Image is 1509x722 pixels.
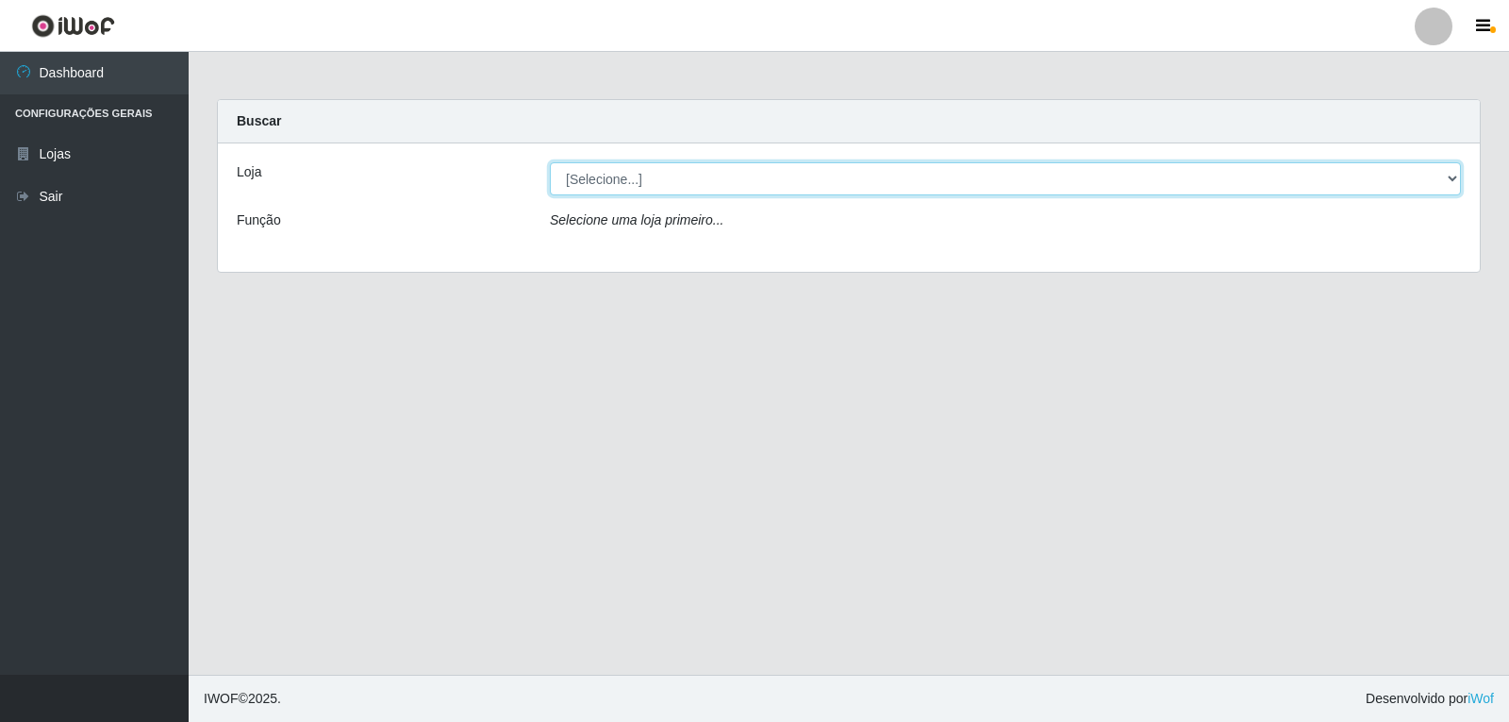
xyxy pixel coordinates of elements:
[1366,689,1494,709] span: Desenvolvido por
[237,113,281,128] strong: Buscar
[31,14,115,38] img: CoreUI Logo
[550,212,723,227] i: Selecione uma loja primeiro...
[1468,691,1494,706] a: iWof
[237,210,281,230] label: Função
[204,689,281,709] span: © 2025 .
[204,691,239,706] span: IWOF
[237,162,261,182] label: Loja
